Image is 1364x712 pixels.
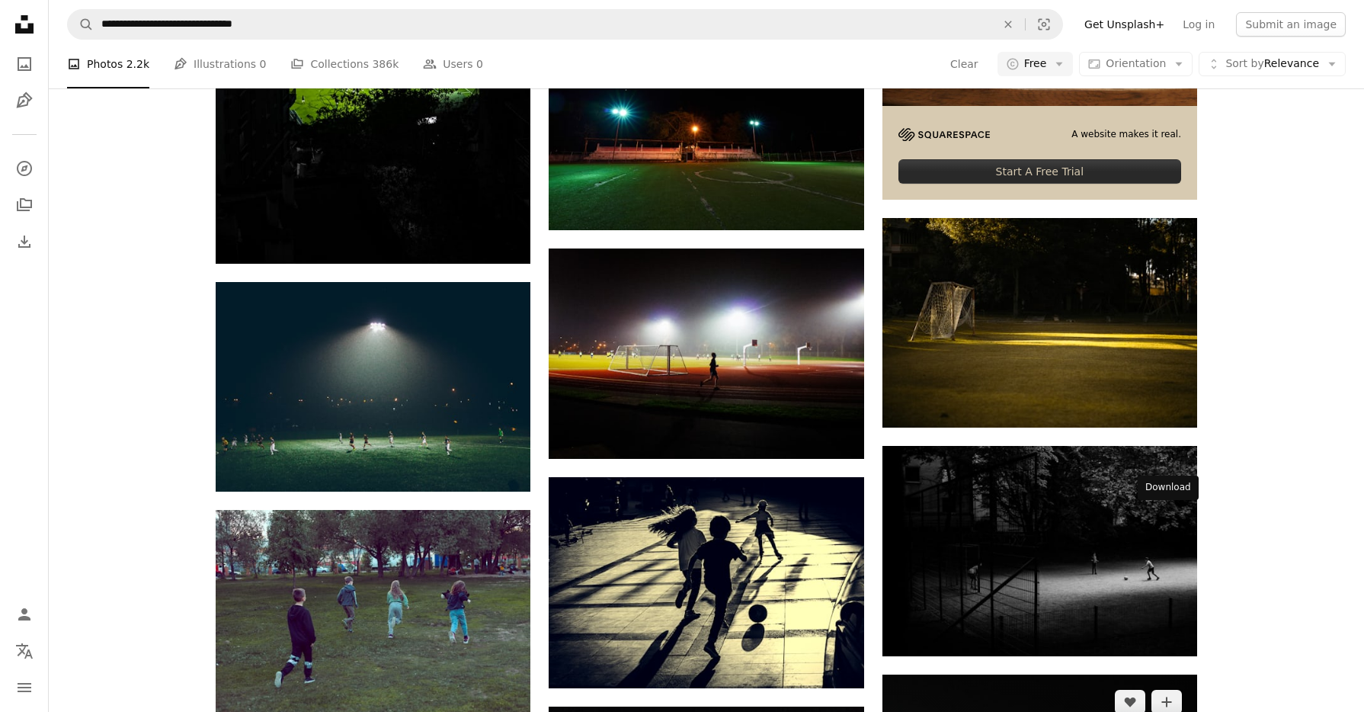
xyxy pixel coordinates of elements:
img: A soccer goal on an empty field at dusk. [882,218,1197,428]
span: A website makes it real. [1071,128,1181,141]
img: a soccer field at night with green lights [549,20,863,230]
button: Search Unsplash [68,10,94,39]
span: 0 [260,56,267,72]
a: Illustrations 0 [174,40,266,88]
img: grayscale photo of person walking on snow covered field [882,446,1197,656]
span: 386k [372,56,399,72]
button: Free [997,52,1074,76]
button: Orientation [1079,52,1193,76]
a: Get Unsplash+ [1075,12,1173,37]
div: Download [1138,476,1199,500]
a: Illustrations [9,85,40,116]
span: Orientation [1106,57,1166,69]
img: A person running on a track at night [549,249,863,458]
a: a group of young children playing a game of frisbee [216,605,530,619]
a: Log in / Sign up [9,599,40,630]
a: Collections [9,190,40,220]
form: Find visuals sitewide [67,9,1063,40]
button: Language [9,636,40,666]
button: Sort byRelevance [1199,52,1346,76]
span: 0 [476,56,483,72]
img: a group of young children playing a game of soccer [549,477,863,689]
a: Download History [9,226,40,257]
a: group of people playing soccer on soccer field [216,380,530,393]
a: Home — Unsplash [9,9,40,43]
div: Start A Free Trial [898,159,1181,184]
button: Clear [991,10,1025,39]
img: group of people playing soccer on soccer field [216,282,530,492]
span: Sort by [1225,57,1263,69]
a: Log in [1173,12,1224,37]
a: Explore [9,153,40,184]
a: Users 0 [423,40,483,88]
button: Menu [9,672,40,703]
button: Submit an image [1236,12,1346,37]
a: a group of young children playing a game of soccer [549,576,863,589]
span: Free [1024,56,1047,72]
a: grayscale photo of person walking on snow covered field [882,544,1197,557]
span: Relevance [1225,56,1319,72]
button: Visual search [1026,10,1062,39]
a: Photos [9,49,40,79]
a: A person running on a track at night [549,346,863,360]
a: a soccer field at night with green lights [549,118,863,132]
img: file-1705255347840-230a6ab5bca9image [898,128,990,141]
button: Clear [949,52,979,76]
a: A soccer goal on an empty field at dusk. [882,316,1197,329]
a: Collections 386k [290,40,399,88]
